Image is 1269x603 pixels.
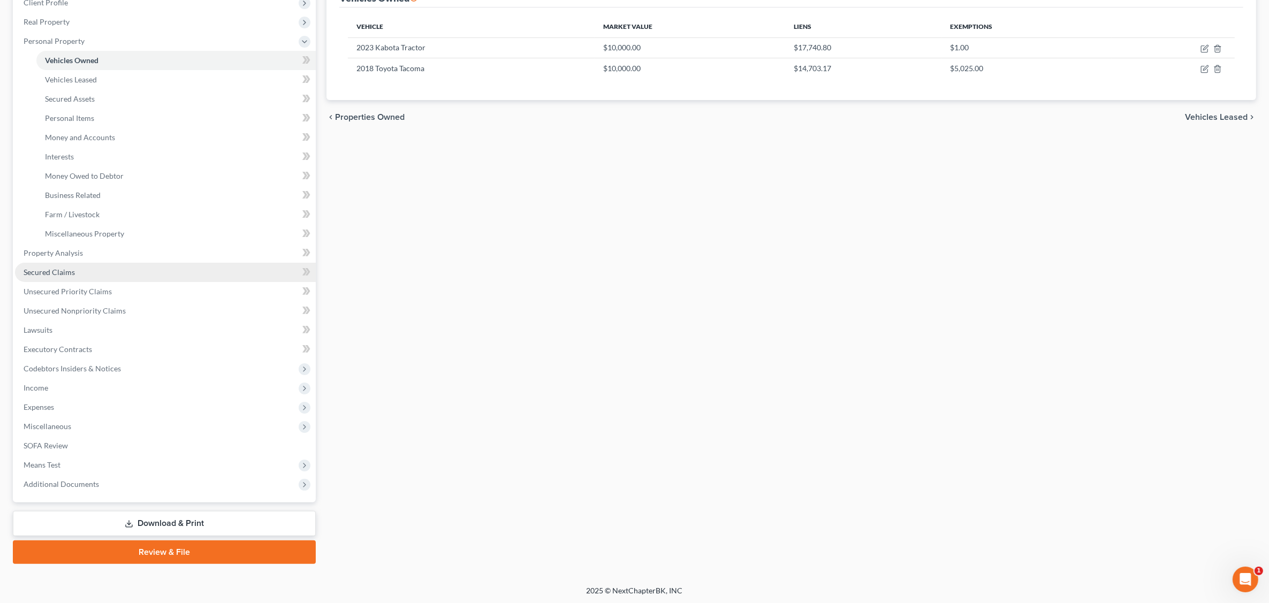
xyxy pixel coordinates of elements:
[24,17,70,26] span: Real Property
[36,89,316,109] a: Secured Assets
[326,113,335,121] i: chevron_left
[45,152,74,161] span: Interests
[1255,567,1263,575] span: 1
[45,113,94,123] span: Personal Items
[24,441,68,450] span: SOFA Review
[24,248,83,257] span: Property Analysis
[36,109,316,128] a: Personal Items
[335,113,405,121] span: Properties Owned
[785,16,941,37] th: Liens
[785,58,941,79] td: $14,703.17
[15,301,316,320] a: Unsecured Nonpriority Claims
[348,58,595,79] td: 2018 Toyota Tacoma
[45,171,124,180] span: Money Owed to Debtor
[24,402,54,411] span: Expenses
[595,16,785,37] th: Market Value
[45,94,95,103] span: Secured Assets
[941,16,1112,37] th: Exemptions
[13,511,316,536] a: Download & Print
[1185,113,1256,121] button: Vehicles Leased chevron_right
[45,229,124,238] span: Miscellaneous Property
[15,340,316,359] a: Executory Contracts
[941,58,1112,79] td: $5,025.00
[595,37,785,58] td: $10,000.00
[24,345,92,354] span: Executory Contracts
[24,287,112,296] span: Unsecured Priority Claims
[24,36,85,45] span: Personal Property
[36,51,316,70] a: Vehicles Owned
[24,306,126,315] span: Unsecured Nonpriority Claims
[45,56,98,65] span: Vehicles Owned
[36,70,316,89] a: Vehicles Leased
[36,147,316,166] a: Interests
[595,58,785,79] td: $10,000.00
[24,479,99,488] span: Additional Documents
[24,364,121,373] span: Codebtors Insiders & Notices
[45,133,115,142] span: Money and Accounts
[45,190,101,200] span: Business Related
[15,243,316,263] a: Property Analysis
[348,37,595,58] td: 2023 Kabota Tractor
[45,210,100,219] span: Farm / Livestock
[24,422,71,431] span: Miscellaneous
[36,186,316,205] a: Business Related
[1185,113,1248,121] span: Vehicles Leased
[36,166,316,186] a: Money Owed to Debtor
[15,282,316,301] a: Unsecured Priority Claims
[15,263,316,282] a: Secured Claims
[36,205,316,224] a: Farm / Livestock
[24,460,60,469] span: Means Test
[24,383,48,392] span: Income
[941,37,1112,58] td: $1.00
[1248,113,1256,121] i: chevron_right
[15,320,316,340] a: Lawsuits
[45,75,97,84] span: Vehicles Leased
[36,224,316,243] a: Miscellaneous Property
[348,16,595,37] th: Vehicle
[24,325,52,334] span: Lawsuits
[36,128,316,147] a: Money and Accounts
[326,113,405,121] button: chevron_left Properties Owned
[785,37,941,58] td: $17,740.80
[13,540,316,564] a: Review & File
[15,436,316,455] a: SOFA Review
[1233,567,1258,592] iframe: Intercom live chat
[24,268,75,277] span: Secured Claims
